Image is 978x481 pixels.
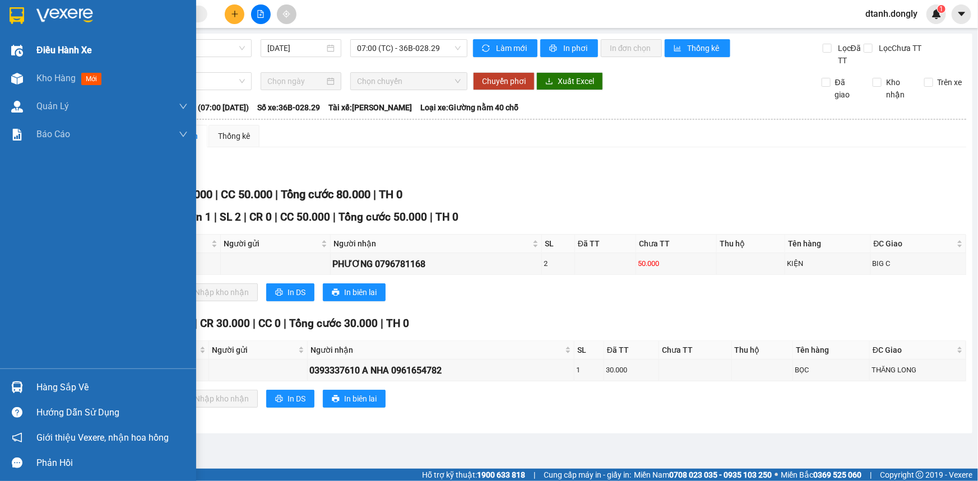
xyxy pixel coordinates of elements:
[212,344,296,356] span: Người gửi
[482,44,492,53] span: sync
[870,469,872,481] span: |
[220,211,241,223] span: SL 2
[267,75,325,87] input: Chọn ngày
[36,99,69,113] span: Quản Lý
[257,101,320,114] span: Số xe: 36B-028.29
[606,365,657,376] div: 30.000
[12,457,22,468] span: message
[281,188,370,201] span: Tổng cước 80.000
[332,288,340,297] span: printer
[11,129,23,141] img: solution-icon
[282,10,290,18] span: aim
[36,404,188,421] div: Hướng dẫn sử dụng
[173,390,258,408] button: downloadNhập kho nhận
[12,432,22,443] span: notification
[332,257,540,271] div: PHƯƠNG 0796781168
[732,341,794,359] th: Thu hộ
[357,73,461,90] span: Chọn chuyến
[874,42,923,54] span: Lọc Chưa TT
[179,130,188,139] span: down
[688,42,721,54] span: Thống kê
[386,317,409,330] span: TH 0
[344,286,377,298] span: In biên lai
[536,72,603,90] button: downloadXuất Excel
[225,4,244,24] button: plus
[344,393,377,405] span: In biên lai
[833,42,864,67] span: Lọc Đã TT
[540,39,598,57] button: printerIn phơi
[36,455,188,471] div: Phản hồi
[634,469,772,481] span: Miền Nam
[81,73,101,85] span: mới
[576,365,602,376] div: 1
[215,188,218,201] span: |
[36,379,188,396] div: Hàng sắp về
[831,76,864,101] span: Đã giao
[882,76,915,101] span: Kho nhận
[288,286,305,298] span: In DS
[781,469,861,481] span: Miền Bắc
[214,211,217,223] span: |
[477,470,525,479] strong: 1900 633 818
[430,211,433,223] span: |
[916,471,924,479] span: copyright
[787,258,869,269] div: KIỆN
[659,341,731,359] th: Chưa TT
[775,473,778,477] span: ⚪️
[244,211,247,223] span: |
[309,363,572,377] div: 0393337610 A NHA 0961654782
[224,237,319,250] span: Người gửi
[280,211,330,223] span: CC 50.000
[10,7,24,24] img: logo-vxr
[379,188,402,201] span: TH 0
[545,77,553,86] span: download
[669,470,772,479] strong: 0708 023 035 - 0935 103 250
[333,237,530,250] span: Người nhận
[173,283,258,301] button: downloadNhập kho nhận
[267,42,325,54] input: 11/10/2025
[218,130,250,142] div: Thống kê
[872,365,964,376] div: THĂNG LONG
[575,235,636,253] th: Đã TT
[339,211,427,223] span: Tổng cước 50.000
[284,317,286,330] span: |
[36,73,76,83] span: Kho hàng
[496,42,529,54] span: Làm mới
[11,45,23,57] img: warehouse-icon
[323,283,386,301] button: printerIn biên lai
[36,127,70,141] span: Báo cáo
[435,211,458,223] span: TH 0
[373,188,376,201] span: |
[717,235,785,253] th: Thu hộ
[36,43,92,57] span: Điều hành xe
[275,188,278,201] span: |
[638,258,715,269] div: 50.000
[795,365,868,376] div: BỌC
[933,76,967,88] span: Trên xe
[558,75,594,87] span: Xuất Excel
[167,101,249,114] span: Chuyến: (07:00 [DATE])
[563,42,589,54] span: In phơi
[275,288,283,297] span: printer
[179,102,188,111] span: down
[534,469,535,481] span: |
[323,390,386,408] button: printerIn biên lai
[194,317,197,330] span: |
[251,4,271,24] button: file-add
[473,72,535,90] button: Chuyển phơi
[11,101,23,113] img: warehouse-icon
[11,381,23,393] img: warehouse-icon
[938,5,945,13] sup: 1
[249,211,272,223] span: CR 0
[257,10,265,18] span: file-add
[874,237,954,250] span: ĐC Giao
[288,393,305,405] span: In DS
[813,470,861,479] strong: 0369 525 060
[12,407,22,418] span: question-circle
[182,211,211,223] span: Đơn 1
[604,341,659,359] th: Đã TT
[574,341,604,359] th: SL
[200,317,250,330] span: CR 30.000
[333,211,336,223] span: |
[420,101,518,114] span: Loại xe: Giường nằm 40 chỗ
